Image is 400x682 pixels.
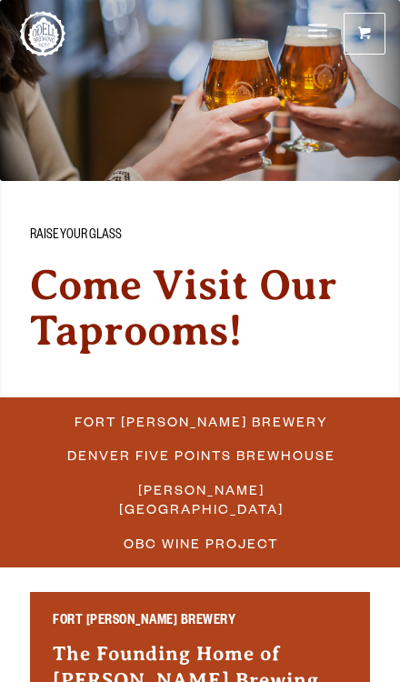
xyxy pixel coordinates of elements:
h2: Fort [PERSON_NAME] Brewery [53,615,347,631]
a: Denver Five Points Brewhouse [56,442,345,468]
span: OBC Wine Project [124,530,278,557]
a: OBC Wine Project [113,530,287,557]
span: Raise your glass [30,225,122,248]
span: [PERSON_NAME] [GEOGRAPHIC_DATA] [55,476,346,523]
span: Fort [PERSON_NAME] Brewery [75,408,328,435]
a: Menu [308,13,327,51]
h2: Come Visit Our Taprooms! [30,263,370,354]
a: Fort [PERSON_NAME] Brewery [64,408,337,435]
a: Odell Home [20,11,65,56]
span: Denver Five Points Brewhouse [67,442,335,468]
a: [PERSON_NAME] [GEOGRAPHIC_DATA] [45,476,355,523]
